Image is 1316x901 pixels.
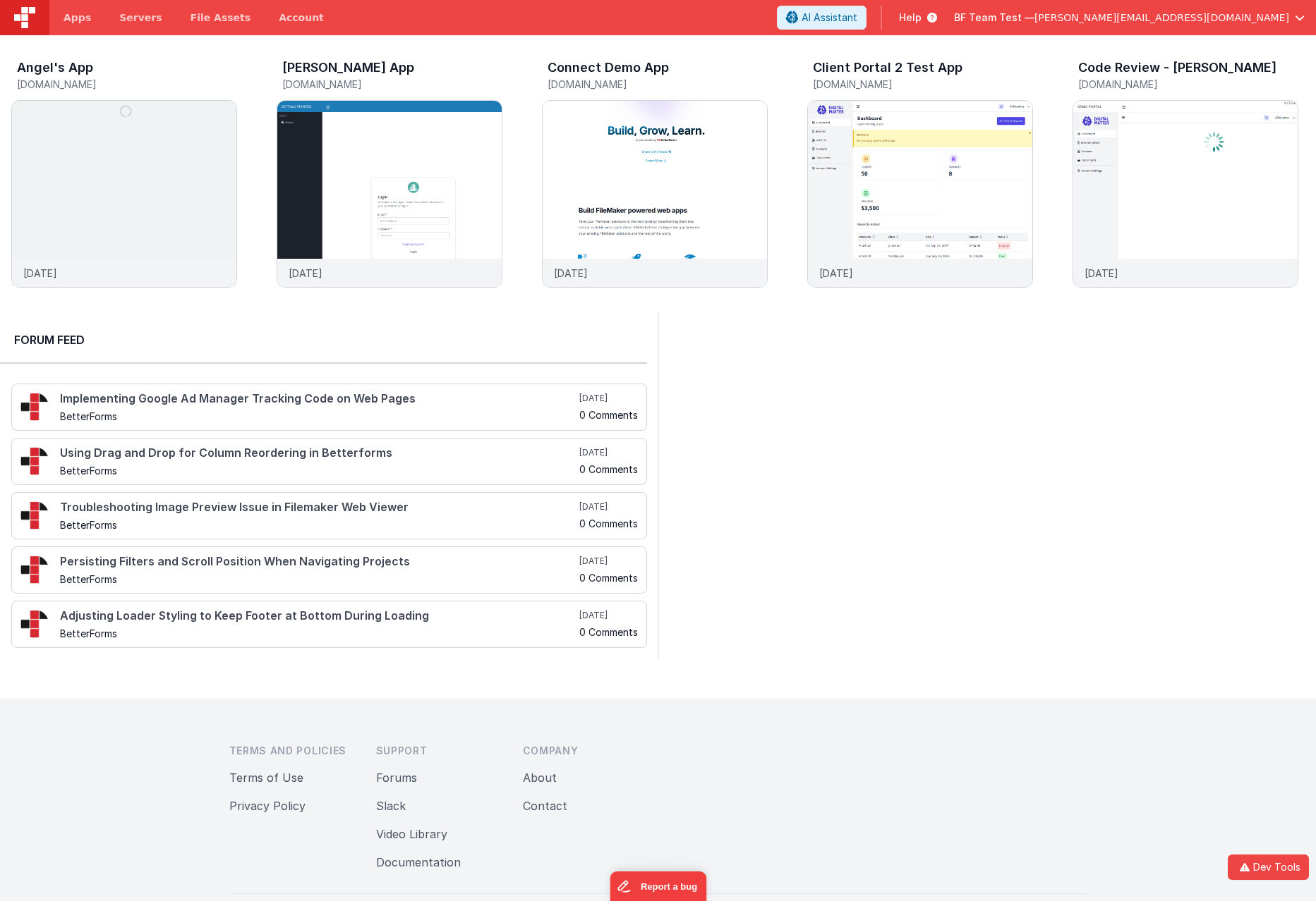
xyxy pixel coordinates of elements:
a: Adjusting Loader Styling to Keep Footer at Bottom During Loading BetterForms [DATE] 0 Comments [11,601,647,648]
span: Servers [119,11,162,25]
h5: [DOMAIN_NAME] [282,79,502,90]
a: Terms of Use [229,771,303,785]
h5: [DOMAIN_NAME] [17,79,237,90]
button: Documentation [376,854,461,871]
h3: Terms and Policies [229,744,354,758]
a: Slack [376,799,406,813]
p: [DATE] [1085,266,1118,281]
h5: 0 Comments [579,410,638,420]
span: File Assets [191,11,251,25]
h5: BetterForms [60,574,576,584]
span: Help [899,11,922,25]
span: AI Assistant [802,11,857,25]
h3: Company [523,744,647,758]
img: 295_2.png [20,556,49,584]
p: [DATE] [819,266,853,281]
p: [DATE] [554,266,588,281]
a: Persisting Filters and Scroll Position When Navigating Projects BetterForms [DATE] 0 Comments [11,546,647,594]
a: Privacy Policy [229,799,306,813]
h5: BetterForms [60,465,576,476]
h4: Persisting Filters and Scroll Position When Navigating Projects [60,556,576,568]
button: Video Library [376,826,447,842]
h3: Connect Demo App [548,61,669,75]
a: About [523,771,557,785]
h5: [DATE] [579,556,638,567]
h5: 0 Comments [579,464,638,474]
button: AI Assistant [777,6,867,30]
h5: [DOMAIN_NAME] [813,79,1033,90]
button: Forums [376,769,417,786]
h3: Code Review - [PERSON_NAME] [1078,61,1276,75]
h5: [DATE] [579,447,638,458]
iframe: Marker.io feedback button [610,871,706,901]
h2: Forum Feed [14,331,633,348]
img: 295_2.png [20,610,49,638]
h3: [PERSON_NAME] App [282,61,414,75]
h4: Using Drag and Drop for Column Reordering in Betterforms [60,447,576,460]
button: About [523,769,557,786]
button: Contact [523,797,567,814]
h4: Adjusting Loader Styling to Keep Footer at Bottom During Loading [60,610,576,623]
a: Using Drag and Drop for Column Reordering in Betterforms BetterForms [DATE] 0 Comments [11,438,647,485]
h5: [DOMAIN_NAME] [1078,79,1298,90]
h3: Angel's App [17,61,93,75]
img: 295_2.png [20,393,49,421]
h5: [DATE] [579,610,638,621]
button: BF Team Test — [PERSON_NAME][EMAIL_ADDRESS][DOMAIN_NAME] [954,11,1305,25]
a: Implementing Google Ad Manager Tracking Code on Web Pages BetterForms [DATE] 0 Comments [11,384,647,431]
button: Dev Tools [1228,854,1309,880]
h5: BetterForms [60,411,576,422]
h3: Client Portal 2 Test App [813,61,962,75]
button: Slack [376,797,406,814]
span: BF Team Test — [954,11,1034,25]
h5: [DATE] [579,501,638,513]
span: Apps [64,11,91,25]
h5: [DATE] [579,393,638,404]
h3: Support [376,744,500,758]
img: 295_2.png [20,447,49,475]
h5: 0 Comments [579,627,638,637]
h5: BetterForms [60,520,576,530]
h4: Troubleshooting Image Preview Issue in Filemaker Web Viewer [60,501,576,514]
h5: BetterForms [60,628,576,639]
h5: 0 Comments [579,572,638,583]
img: 295_2.png [20,501,49,529]
span: [PERSON_NAME][EMAIL_ADDRESS][DOMAIN_NAME] [1034,11,1289,25]
h5: 0 Comments [579,518,638,529]
a: Troubleshooting Image Preview Issue in Filemaker Web Viewer BetterForms [DATE] 0 Comments [11,492,647,539]
h4: Implementing Google Ad Manager Tracking Code on Web Pages [60,393,576,405]
p: [DATE] [289,266,322,281]
h5: [DOMAIN_NAME] [548,79,768,90]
